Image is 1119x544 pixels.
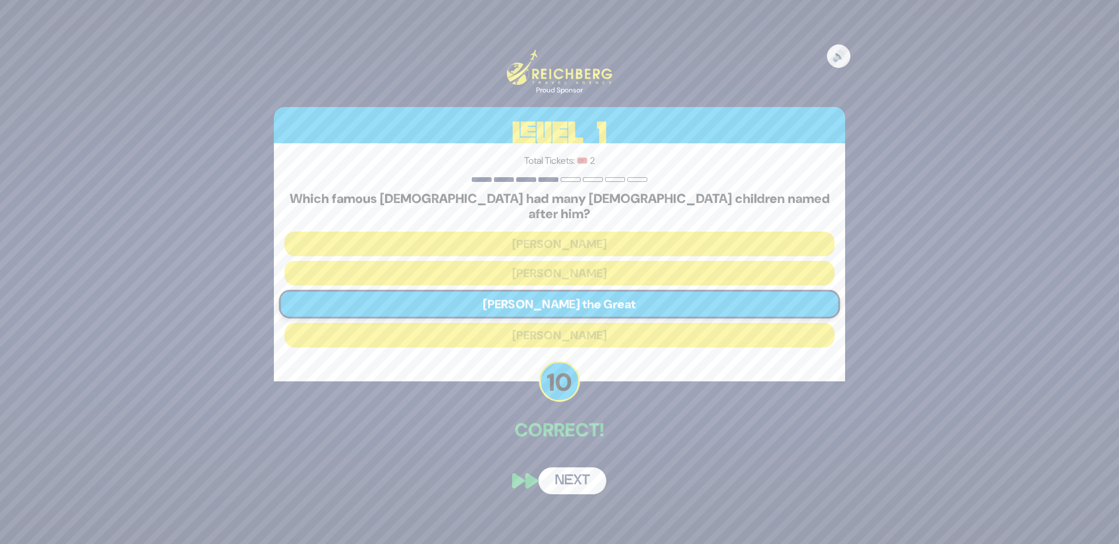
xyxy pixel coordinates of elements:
[284,232,835,256] button: [PERSON_NAME]
[284,261,835,285] button: [PERSON_NAME]
[827,44,850,68] button: 🔊
[507,50,612,84] img: Reichberg Travel
[279,290,840,318] button: [PERSON_NAME] the Great
[284,154,835,168] p: Total Tickets: 🎟️ 2
[284,191,835,222] h5: Which famous [DEMOGRAPHIC_DATA] had many [DEMOGRAPHIC_DATA] children named after him?
[274,416,845,444] p: Correct!
[539,361,580,402] p: 10
[538,467,606,494] button: Next
[507,85,612,95] div: Proud Sponsor
[274,107,845,160] h3: Level 1
[284,323,835,347] button: [PERSON_NAME]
